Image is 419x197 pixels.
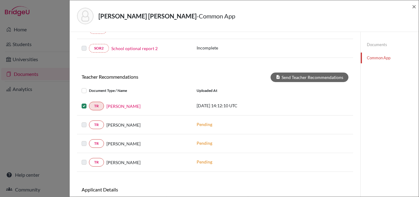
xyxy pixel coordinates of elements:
span: [PERSON_NAME] [106,159,140,166]
a: TR [89,139,104,148]
p: [DATE] 14:12:10 UTC [197,102,279,109]
a: TR [89,102,104,110]
h6: Teacher Recommendations [77,74,215,80]
p: Incomplete [197,45,260,51]
a: [PERSON_NAME] [106,103,140,109]
strong: [PERSON_NAME] [PERSON_NAME] [98,12,197,20]
a: TR [89,158,104,167]
div: Document Type / Name [77,87,192,94]
a: Common App [361,53,419,63]
span: [PERSON_NAME] [106,140,140,147]
a: School optional report 2 [111,45,158,52]
a: Documents [361,39,419,50]
span: [PERSON_NAME] [106,122,140,128]
button: Send Teacher Recommendations [271,73,348,82]
a: SOR2 [89,44,109,53]
p: Pending [197,121,279,128]
p: Pending [197,159,279,165]
p: Pending [197,140,279,146]
a: TR [89,120,104,129]
span: × [412,2,416,11]
div: Uploaded at [192,87,284,94]
button: Close [412,3,416,10]
h6: Applicant Details [82,187,210,192]
span: - Common App [197,12,235,20]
